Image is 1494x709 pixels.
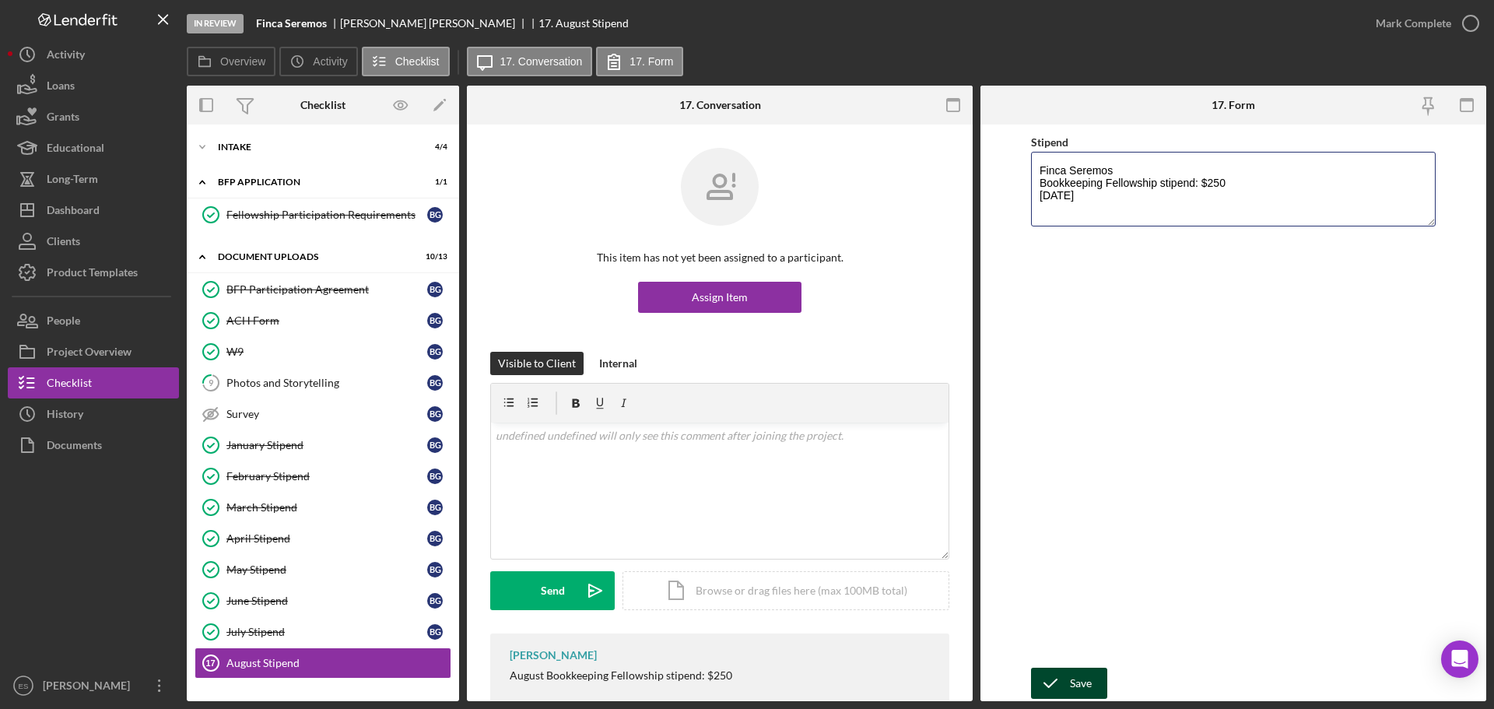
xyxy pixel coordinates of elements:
[226,314,427,327] div: ACH Form
[313,55,347,68] label: Activity
[19,682,29,690] text: ES
[47,163,98,198] div: Long-Term
[591,352,645,375] button: Internal
[427,500,443,515] div: B G
[47,39,85,74] div: Activity
[209,377,214,388] tspan: 9
[187,14,244,33] div: In Review
[596,47,683,76] button: 17. Form
[427,531,443,546] div: B G
[427,562,443,577] div: B G
[226,657,451,669] div: August Stipend
[195,336,451,367] a: W9BG
[47,336,132,371] div: Project Overview
[226,470,427,483] div: February Stipend
[226,408,427,420] div: Survey
[419,142,447,152] div: 4 / 4
[1376,8,1451,39] div: Mark Complete
[256,17,327,30] b: Finca Seremos
[599,352,637,375] div: Internal
[220,55,265,68] label: Overview
[39,670,140,705] div: [PERSON_NAME]
[630,55,673,68] label: 17. Form
[1031,152,1436,226] textarea: Finca Seremos Bookkeeping Fellowship stipend: $250 [DATE]
[8,39,179,70] button: Activity
[638,282,801,313] button: Assign Item
[226,532,427,545] div: April Stipend
[1212,99,1255,111] div: 17. Form
[597,249,843,266] p: This item has not yet been assigned to a participant.
[8,336,179,367] button: Project Overview
[195,554,451,585] a: May StipendBG
[340,17,528,30] div: [PERSON_NAME] [PERSON_NAME]
[195,461,451,492] a: February StipendBG
[8,430,179,461] button: Documents
[427,593,443,609] div: B G
[427,313,443,328] div: B G
[8,670,179,701] button: ES[PERSON_NAME]
[8,305,179,336] button: People
[218,142,409,152] div: Intake
[195,616,451,648] a: July StipendBG
[195,305,451,336] a: ACH FormBG
[195,199,451,230] a: Fellowship Participation RequirementsBG
[195,367,451,398] a: 9Photos and StorytellingBG
[490,352,584,375] button: Visible to Client
[47,195,100,230] div: Dashboard
[1031,135,1068,149] label: Stipend
[1360,8,1486,39] button: Mark Complete
[419,177,447,187] div: 1 / 1
[47,132,104,167] div: Educational
[8,163,179,195] button: Long-Term
[205,658,215,668] tspan: 17
[8,132,179,163] button: Educational
[427,207,443,223] div: B G
[218,252,409,261] div: Document Uploads
[226,439,427,451] div: January Stipend
[226,283,427,296] div: BFP Participation Agreement
[8,257,179,288] button: Product Templates
[47,257,138,292] div: Product Templates
[419,252,447,261] div: 10 / 13
[500,55,583,68] label: 17. Conversation
[226,563,427,576] div: May Stipend
[541,571,565,610] div: Send
[1441,641,1478,678] div: Open Intercom Messenger
[538,17,629,30] div: 17. August Stipend
[427,375,443,391] div: B G
[47,367,92,402] div: Checklist
[395,55,440,68] label: Checklist
[279,47,357,76] button: Activity
[427,282,443,297] div: B G
[226,626,427,638] div: July Stipend
[362,47,450,76] button: Checklist
[8,226,179,257] button: Clients
[195,523,451,554] a: April StipendBG
[1070,668,1092,699] div: Save
[427,624,443,640] div: B G
[490,571,615,610] button: Send
[47,70,75,105] div: Loans
[195,585,451,616] a: June StipendBG
[8,70,179,101] button: Loans
[679,99,761,111] div: 17. Conversation
[498,352,576,375] div: Visible to Client
[226,595,427,607] div: June Stipend
[8,101,179,132] button: Grants
[510,649,597,662] div: [PERSON_NAME]
[226,501,427,514] div: March Stipend
[427,437,443,453] div: B G
[195,492,451,523] a: March StipendBG
[195,274,451,305] a: BFP Participation AgreementBG
[226,346,427,358] div: W9
[187,47,275,76] button: Overview
[195,648,451,679] a: 17August Stipend
[195,398,451,430] a: SurveyBG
